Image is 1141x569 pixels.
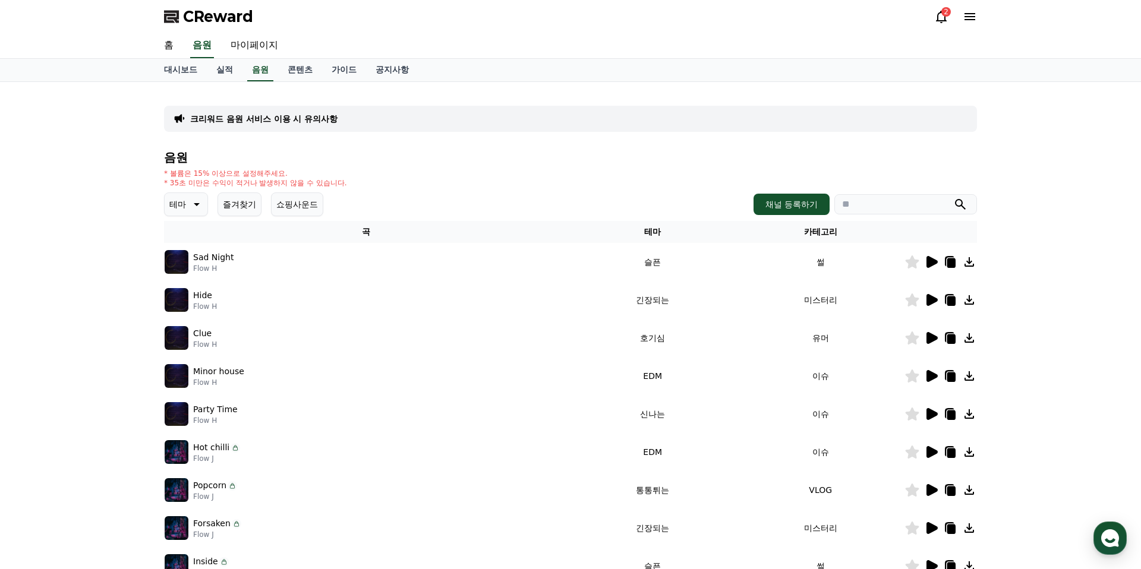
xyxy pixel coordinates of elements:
[193,378,244,387] p: Flow H
[569,509,737,547] td: 긴장되는
[155,59,207,81] a: 대시보드
[193,416,238,425] p: Flow H
[193,327,212,340] p: Clue
[271,192,323,216] button: 쇼핑사운드
[37,394,45,404] span: 홈
[193,264,234,273] p: Flow H
[109,395,123,404] span: 대화
[736,395,904,433] td: 이슈
[165,326,188,350] img: music
[165,440,188,464] img: music
[736,243,904,281] td: 썰
[736,357,904,395] td: 이슈
[736,221,904,243] th: 카테고리
[193,302,217,311] p: Flow H
[736,509,904,547] td: 미스터리
[569,395,737,433] td: 신나는
[193,251,234,264] p: Sad Night
[207,59,242,81] a: 실적
[164,151,977,164] h4: 음원
[193,403,238,416] p: Party Time
[193,555,218,568] p: Inside
[164,7,253,26] a: CReward
[569,281,737,319] td: 긴장되는
[165,516,188,540] img: music
[193,340,217,349] p: Flow H
[941,7,951,17] div: 2
[165,364,188,388] img: music
[193,454,240,463] p: Flow J
[569,221,737,243] th: 테마
[736,281,904,319] td: 미스터리
[569,357,737,395] td: EDM
[736,471,904,509] td: VLOG
[78,377,153,406] a: 대화
[190,113,338,125] a: 크리워드 음원 서비스 이용 시 유의사항
[193,517,231,530] p: Forsaken
[165,250,188,274] img: music
[218,192,261,216] button: 즐겨찾기
[193,365,244,378] p: Minor house
[193,289,212,302] p: Hide
[155,33,183,58] a: 홈
[569,319,737,357] td: 호기심
[569,433,737,471] td: EDM
[366,59,418,81] a: 공지사항
[193,530,241,539] p: Flow J
[247,59,273,81] a: 음원
[322,59,366,81] a: 가이드
[193,441,229,454] p: Hot chilli
[183,7,253,26] span: CReward
[190,33,214,58] a: 음원
[165,288,188,312] img: music
[193,479,226,492] p: Popcorn
[4,377,78,406] a: 홈
[569,471,737,509] td: 통통튀는
[934,10,948,24] a: 2
[165,402,188,426] img: music
[164,192,208,216] button: 테마
[164,178,347,188] p: * 35초 미만은 수익이 적거나 발생하지 않을 수 있습니다.
[193,492,237,501] p: Flow J
[184,394,198,404] span: 설정
[164,169,347,178] p: * 볼륨은 15% 이상으로 설정해주세요.
[569,243,737,281] td: 슬픈
[736,319,904,357] td: 유머
[164,221,569,243] th: 곡
[754,194,830,215] button: 채널 등록하기
[169,196,186,213] p: 테마
[165,478,188,502] img: music
[736,433,904,471] td: 이슈
[153,377,228,406] a: 설정
[221,33,288,58] a: 마이페이지
[278,59,322,81] a: 콘텐츠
